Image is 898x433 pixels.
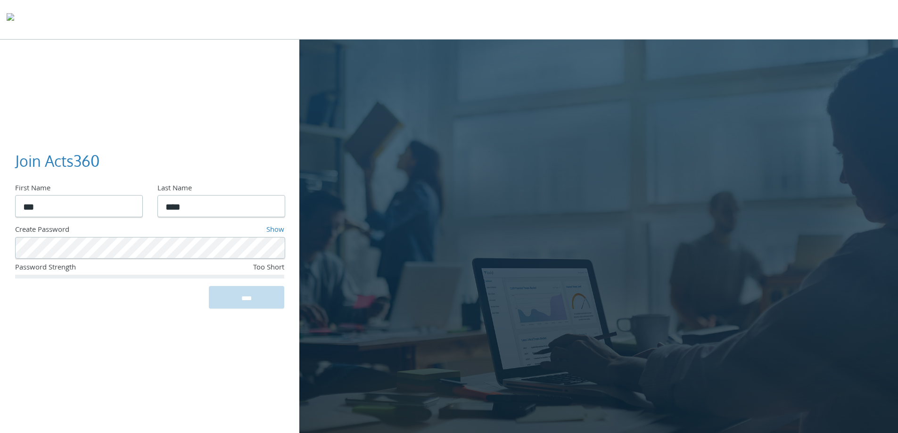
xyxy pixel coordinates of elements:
[15,262,195,275] div: Password Strength
[15,183,142,196] div: First Name
[15,225,187,237] div: Create Password
[157,183,284,196] div: Last Name
[266,224,284,237] a: Show
[195,262,284,275] div: Too Short
[15,151,277,172] h3: Join Acts360
[7,10,14,29] img: todyl-logo-dark.svg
